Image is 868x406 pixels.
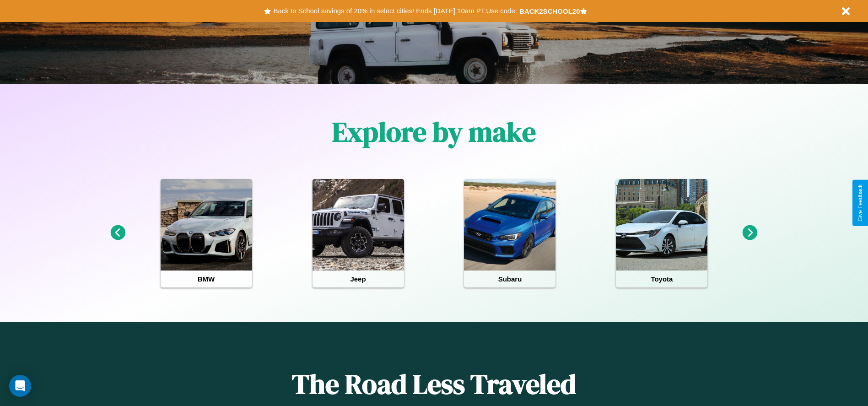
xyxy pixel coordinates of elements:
[464,271,555,287] h4: Subaru
[9,375,31,397] div: Open Intercom Messenger
[173,365,694,403] h1: The Road Less Traveled
[271,5,519,17] button: Back to School savings of 20% in select cities! Ends [DATE] 10am PT.Use code:
[616,271,707,287] h4: Toyota
[313,271,404,287] h4: Jeep
[161,271,252,287] h4: BMW
[332,113,536,151] h1: Explore by make
[519,7,580,15] b: BACK2SCHOOL20
[857,184,863,222] div: Give Feedback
